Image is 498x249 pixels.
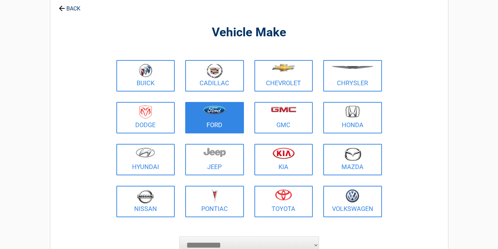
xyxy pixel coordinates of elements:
a: Honda [323,102,382,133]
img: toyota [275,189,292,200]
a: Chevrolet [254,60,313,91]
img: honda [345,105,360,118]
a: Ford [185,102,244,133]
img: cadillac [207,64,223,78]
img: chrysler [331,66,374,69]
img: nissan [137,189,154,204]
a: Pontiac [185,186,244,217]
img: kia [273,147,295,159]
a: Buick [116,60,175,91]
img: mazda [344,147,361,161]
img: chevrolet [272,64,295,72]
a: Toyota [254,186,313,217]
img: buick [139,64,152,78]
img: gmc [271,107,296,112]
img: dodge [139,105,152,119]
img: volkswagen [346,189,359,203]
a: Volkswagen [323,186,382,217]
a: Chrysler [323,60,382,91]
a: Hyundai [116,144,175,175]
a: Cadillac [185,60,244,91]
img: ford [203,105,226,115]
img: hyundai [136,147,155,158]
a: Jeep [185,144,244,175]
a: Nissan [116,186,175,217]
a: Dodge [116,102,175,133]
img: jeep [203,147,226,157]
a: GMC [254,102,313,133]
h2: Vehicle Make [115,24,384,41]
a: Kia [254,144,313,175]
a: Mazda [323,144,382,175]
img: pontiac [211,189,218,203]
